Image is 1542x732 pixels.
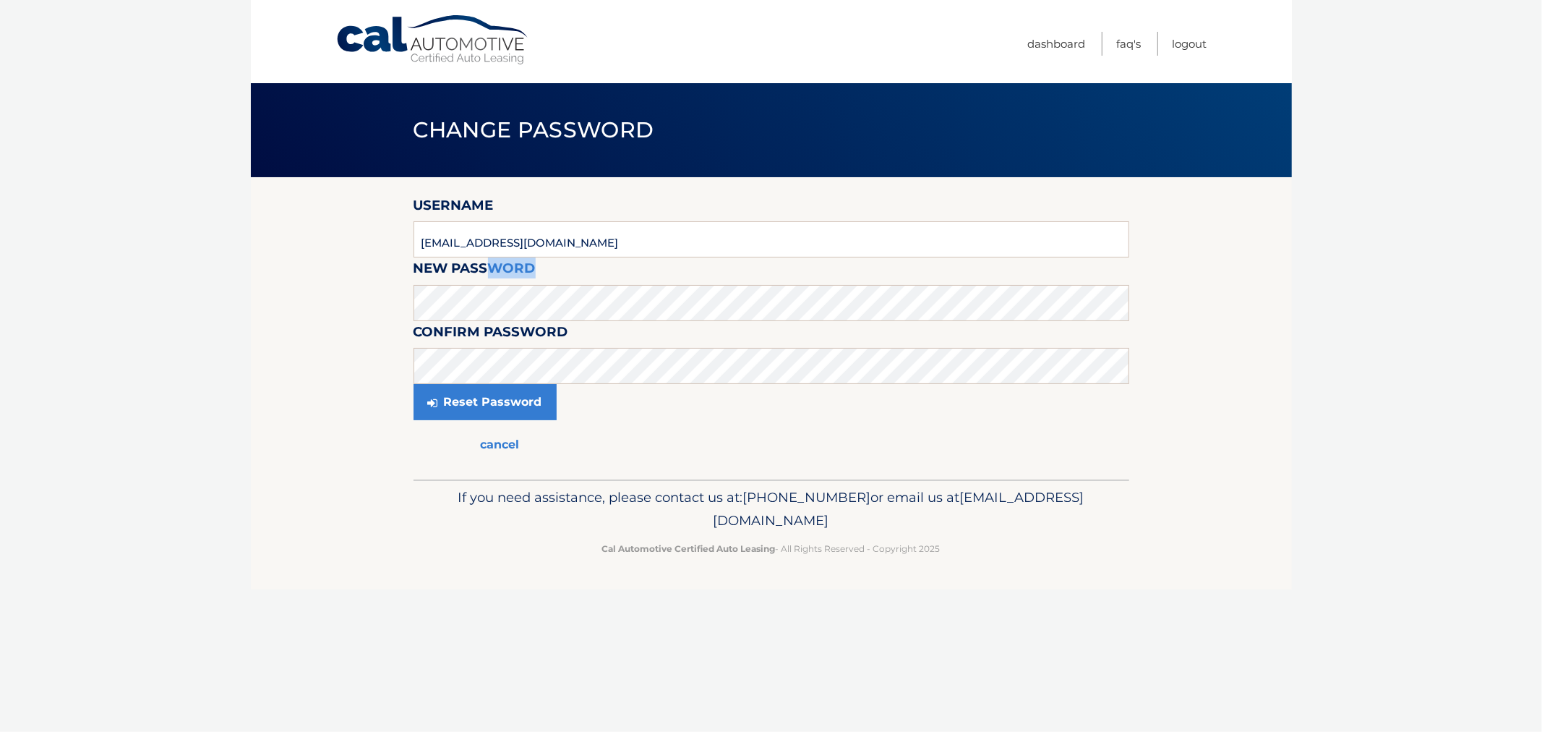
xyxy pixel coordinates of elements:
[423,541,1120,556] p: - All Rights Reserved - Copyright 2025
[414,195,494,221] label: Username
[414,258,536,284] label: New Password
[1117,32,1141,56] a: FAQ's
[414,427,587,462] a: cancel
[335,14,531,66] a: Cal Automotive
[414,384,557,420] button: Reset Password
[1173,32,1207,56] a: Logout
[423,486,1120,532] p: If you need assistance, please contact us at: or email us at
[414,321,568,348] label: Confirm Password
[414,116,654,143] span: Change Password
[1028,32,1086,56] a: Dashboard
[714,489,1084,529] span: [EMAIL_ADDRESS][DOMAIN_NAME]
[743,489,871,506] span: [PHONE_NUMBER]
[602,543,776,554] strong: Cal Automotive Certified Auto Leasing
